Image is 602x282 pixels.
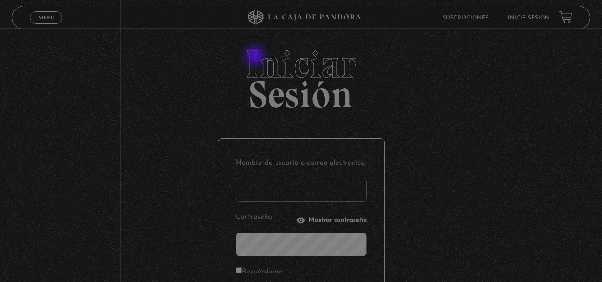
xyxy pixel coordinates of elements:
span: Iniciar [12,45,590,83]
a: Suscripciones [443,15,489,21]
label: Nombre de usuario o correo electrónico [236,156,367,171]
h2: Sesión [12,45,590,106]
label: Recuérdame [236,265,282,280]
input: Recuérdame [236,267,242,273]
a: Inicie sesión [508,15,550,21]
span: Mostrar contraseña [308,217,367,224]
label: Contraseña [236,210,293,225]
span: Cerrar [35,23,58,29]
button: Mostrar contraseña [296,215,367,225]
a: View your shopping cart [559,11,572,24]
span: Menu [39,15,54,20]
